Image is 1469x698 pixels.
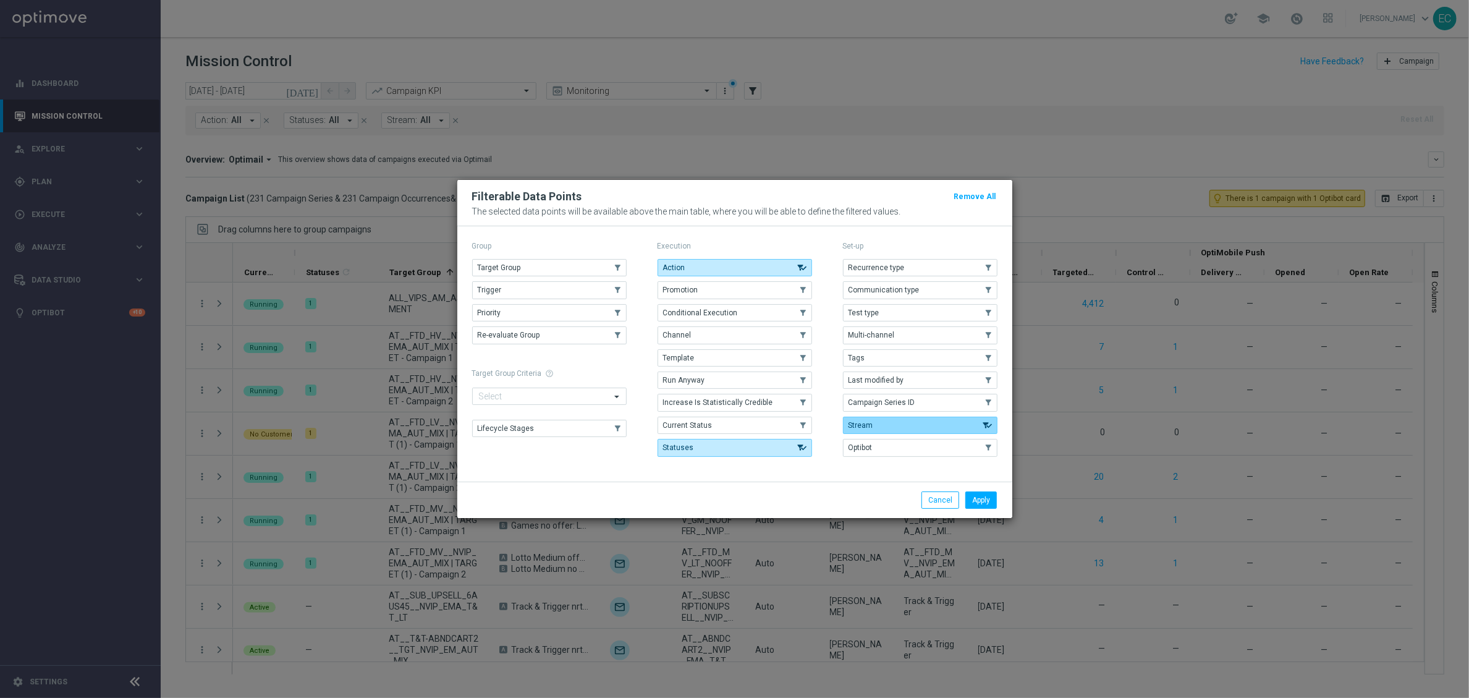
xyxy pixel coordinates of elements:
span: Re-evaluate Group [478,331,540,339]
button: Conditional Execution [658,304,812,321]
button: Action [658,259,812,276]
button: Remove All [953,190,997,203]
span: Run Anyway [663,376,705,385]
button: Lifecycle Stages [472,420,627,437]
span: Target Group [478,263,521,272]
span: Increase Is Statistically Credible [663,398,773,407]
button: Last modified by [843,372,997,389]
span: Recurrence type [849,263,905,272]
span: Priority [478,309,501,317]
p: Execution [658,241,812,251]
button: Test type [843,304,997,321]
button: Statuses [658,439,812,456]
span: Last modified by [849,376,904,385]
button: Increase Is Statistically Credible [658,394,812,411]
p: Group [472,241,627,251]
span: Action [663,263,685,272]
button: Priority [472,304,627,321]
button: Apply [965,492,997,509]
button: Re-evaluate Group [472,326,627,344]
button: Run Anyway [658,372,812,389]
span: Template [663,354,695,362]
button: Optibot [843,439,997,456]
button: Trigger [472,281,627,299]
span: Trigger [478,286,502,294]
span: Multi-channel [849,331,895,339]
span: Statuses [663,443,694,452]
button: Campaign Series ID [843,394,997,411]
button: Template [658,349,812,367]
span: Current Status [663,421,713,430]
span: Communication type [849,286,920,294]
span: Conditional Execution [663,309,738,317]
button: Communication type [843,281,997,299]
p: Set-up [843,241,997,251]
p: The selected data points will be available above the main table, where you will be able to define... [472,206,997,216]
button: Channel [658,326,812,344]
button: Promotion [658,281,812,299]
span: Stream [849,421,873,430]
button: Target Group [472,259,627,276]
span: Optibot [849,443,873,452]
h2: Filterable Data Points [472,189,582,204]
span: Campaign Series ID [849,398,915,407]
button: Cancel [921,492,959,509]
span: Tags [849,354,865,362]
span: Channel [663,331,692,339]
button: Tags [843,349,997,367]
button: Multi-channel [843,326,997,344]
button: Current Status [658,417,812,434]
span: Test type [849,309,879,317]
span: help_outline [546,369,554,378]
h1: Target Group Criteria [472,369,627,378]
span: Promotion [663,286,698,294]
button: Recurrence type [843,259,997,276]
button: Stream [843,417,997,434]
span: Lifecycle Stages [478,424,535,433]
